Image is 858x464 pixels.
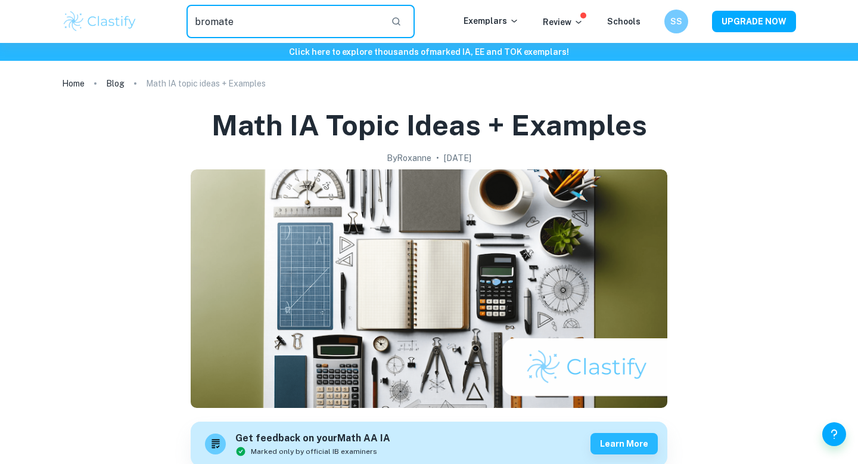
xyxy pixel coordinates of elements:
button: UPGRADE NOW [712,11,796,32]
button: SS [664,10,688,33]
button: Help and Feedback [822,422,846,446]
p: Exemplars [464,14,519,27]
h6: SS [670,15,683,28]
span: Marked only by official IB examiners [251,446,377,457]
p: • [436,151,439,165]
h2: [DATE] [444,151,471,165]
img: Clastify logo [62,10,138,33]
button: Learn more [590,433,658,454]
a: Home [62,75,85,92]
h6: Get feedback on your Math AA IA [235,431,390,446]
img: Math IA topic ideas + Examples cover image [191,169,667,408]
h6: Click here to explore thousands of marked IA, EE and TOK exemplars ! [2,45,856,58]
input: Search for any exemplars... [186,5,381,38]
a: Blog [106,75,125,92]
h1: Math IA topic ideas + Examples [212,106,647,144]
p: Math IA topic ideas + Examples [146,77,266,90]
p: Review [543,16,583,29]
h2: By Roxanne [387,151,431,165]
a: Schools [607,17,641,26]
